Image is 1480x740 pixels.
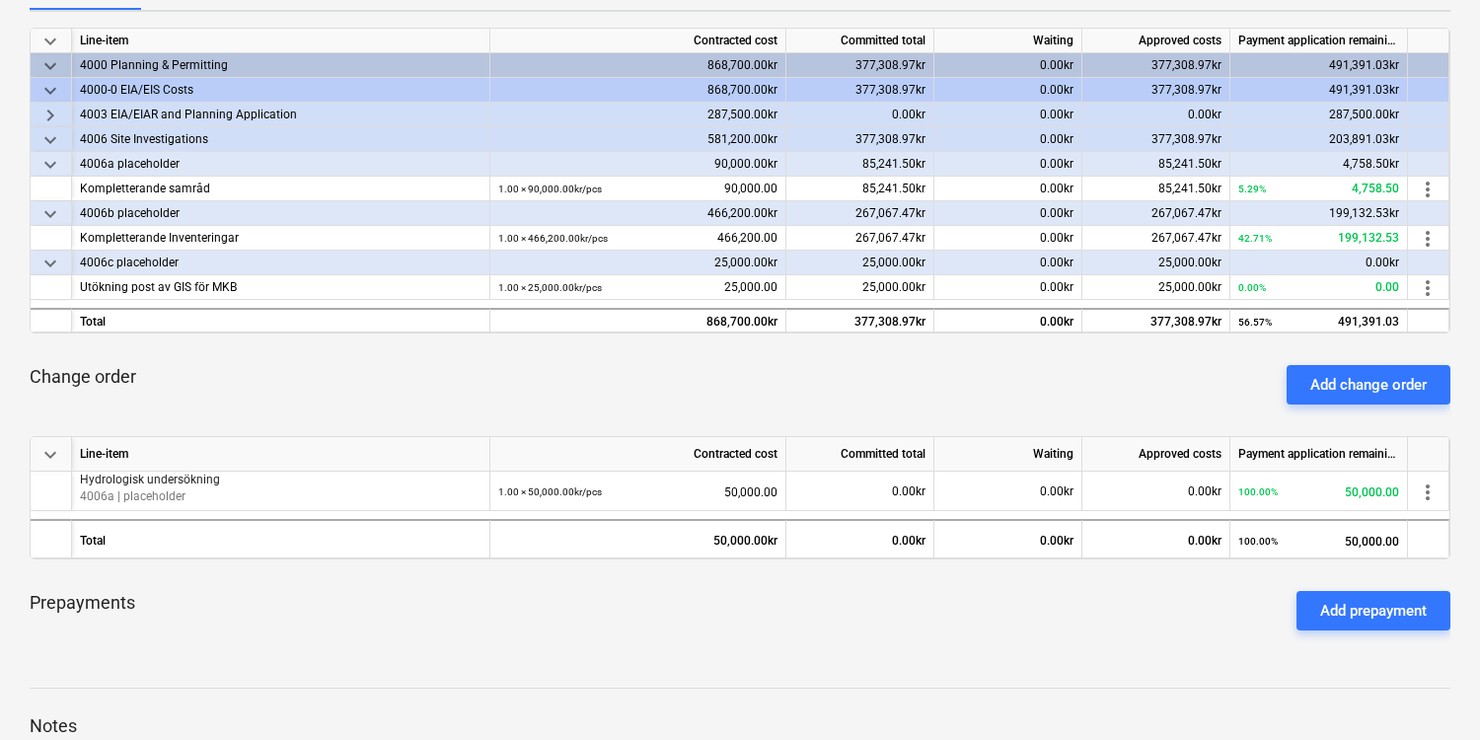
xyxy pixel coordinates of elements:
span: 85,241.50kr [862,182,925,195]
div: 0.00kr [934,127,1082,152]
p: Prepayments [30,591,135,630]
small: 5.29% [1238,184,1266,194]
small: 1.00 × 50,000.00kr / pcs [498,486,602,497]
div: 203,891.03kr [1230,127,1408,152]
span: 267,067.47kr [1151,231,1221,245]
div: 491,391.03kr [1230,53,1408,78]
div: Approved costs [1082,437,1230,472]
div: Line-item [72,437,490,472]
div: Chatt-widget [1381,645,1480,740]
div: Waiting [934,29,1082,53]
small: 0.00% [1238,282,1266,293]
div: 868,700.00kr [490,53,786,78]
span: 0.00kr [1040,182,1073,195]
iframe: Chat Widget [1381,645,1480,740]
div: 4,758.50kr [1230,152,1408,177]
div: 4006 Site Investigations [80,127,481,152]
div: 377,308.97kr [1082,308,1230,333]
span: 25,000.00kr [862,280,925,294]
div: Kompletterande samråd [80,177,481,201]
span: more_vert [1416,276,1440,300]
span: keyboard_arrow_down [38,202,62,226]
div: Approved costs [1082,29,1230,53]
div: 50,000.00 [1238,472,1399,512]
span: 0.00kr [1188,484,1221,498]
div: 4000-0 EIA/EIS Costs [80,78,481,103]
span: 267,067.47kr [855,231,925,245]
span: more_vert [1416,227,1440,251]
div: 581,200.00kr [490,127,786,152]
div: 0.00kr [1082,519,1230,558]
button: Add change order [1287,365,1450,405]
span: more_vert [1416,481,1440,504]
div: 25,000.00kr [1082,251,1230,275]
div: Add change order [1310,372,1427,398]
div: 377,308.97kr [786,308,934,333]
div: 0.00 [1238,275,1399,300]
span: 0.00kr [892,484,925,498]
small: 100.00% [1238,486,1278,497]
div: 90,000.00kr [490,152,786,177]
div: Total [72,519,490,558]
div: Committed total [786,29,934,53]
div: 4006c placeholder [80,251,481,275]
span: keyboard_arrow_down [38,54,62,78]
p: Notes [30,714,1450,738]
div: 377,308.97kr [1082,127,1230,152]
small: 1.00 × 25,000.00kr / pcs [498,282,602,293]
div: 287,500.00kr [490,103,786,127]
div: 90,000.00 [498,177,777,201]
div: 466,200.00 [498,226,777,251]
div: 287,500.00kr [1230,103,1408,127]
div: 4006a placeholder [80,152,481,177]
div: 491,391.03 [1238,310,1399,334]
div: 25,000.00 [498,275,777,300]
div: Total [72,308,490,333]
small: 100.00% [1238,536,1278,547]
div: 0.00kr [934,152,1082,177]
div: 4006b placeholder [80,201,481,226]
span: 0.00kr [1040,231,1073,245]
div: 377,308.97kr [1082,53,1230,78]
div: Payment application remaining [1230,437,1408,472]
p: Hydrologisk undersökning [80,472,481,488]
span: 25,000.00kr [1158,280,1221,294]
div: 0.00kr [786,103,934,127]
div: 50,000.00 [498,472,777,512]
div: 868,700.00kr [490,308,786,333]
small: 1.00 × 466,200.00kr / pcs [498,233,608,244]
p: 4006a | placeholder [80,488,481,505]
div: 199,132.53kr [1230,201,1408,226]
div: 0.00kr [934,103,1082,127]
button: Add prepayment [1296,591,1450,630]
div: 4003 EIA/EIAR and Planning Application [80,103,481,127]
small: 56.57% [1238,317,1272,328]
div: 377,308.97kr [786,78,934,103]
div: 0.00kr [934,53,1082,78]
div: 466,200.00kr [490,201,786,226]
span: keyboard_arrow_down [38,30,62,53]
div: 0.00kr [934,78,1082,103]
div: Utökning post av GIS för MKB [80,275,481,300]
div: Contracted cost [490,437,786,472]
div: 0.00kr [1082,103,1230,127]
div: Waiting [934,437,1082,472]
span: 0.00kr [1040,280,1073,294]
span: more_vert [1416,178,1440,201]
div: 377,308.97kr [786,53,934,78]
div: 4,758.50 [1238,177,1399,201]
span: 0.00kr [1040,484,1073,498]
div: 199,132.53 [1238,226,1399,251]
div: 4000 Planning & Permitting [80,53,481,78]
span: keyboard_arrow_down [38,128,62,152]
div: 377,308.97kr [1082,78,1230,103]
div: Line-item [72,29,490,53]
div: 85,241.50kr [1082,152,1230,177]
div: 50,000.00 [1238,521,1399,561]
div: 491,391.03kr [1230,78,1408,103]
div: 50,000.00kr [490,519,786,558]
div: 25,000.00kr [490,251,786,275]
small: 1.00 × 90,000.00kr / pcs [498,184,602,194]
div: Add prepayment [1320,598,1427,624]
div: 377,308.97kr [786,127,934,152]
